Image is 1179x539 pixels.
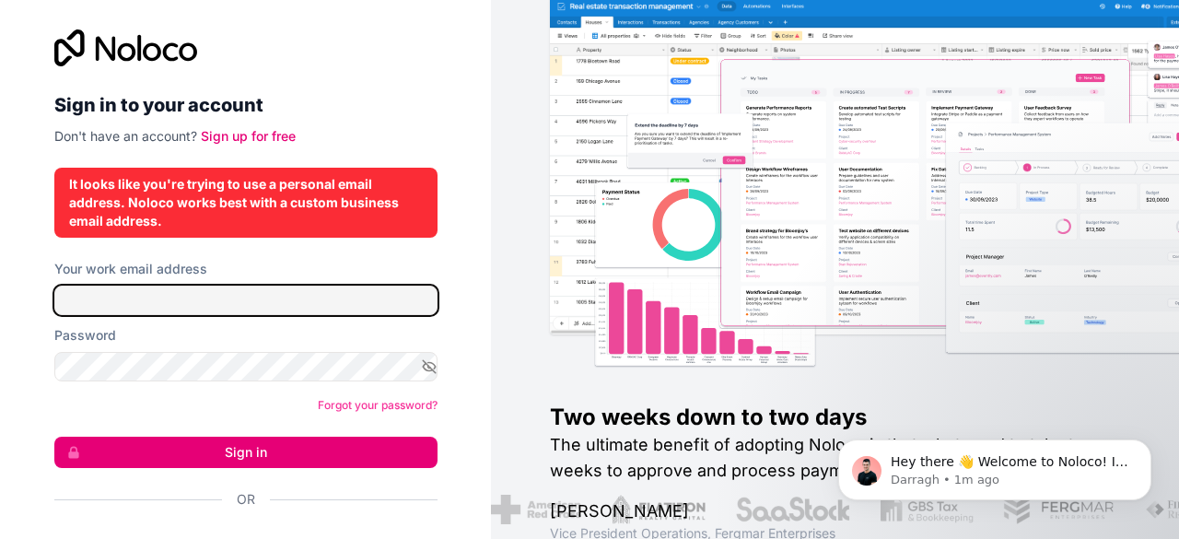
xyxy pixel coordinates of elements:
a: Sign up for free [201,128,296,144]
iframe: Intercom notifications message [811,401,1179,530]
input: Password [54,352,438,381]
h2: The ultimate benefit of adopting Noloco is that what used to take two weeks to approve and proces... [550,432,1120,484]
h1: Two weeks down to two days [550,403,1120,432]
div: It looks like you're trying to use a personal email address. Noloco works best with a custom busi... [69,175,423,230]
h1: [PERSON_NAME] [550,498,1120,524]
label: Your work email address [54,260,207,278]
img: /assets/american-red-cross-BAupjrZR.png [486,495,576,524]
input: Email address [54,286,438,315]
label: Password [54,326,116,345]
a: Forgot your password? [318,398,438,412]
h2: Sign in to your account [54,88,438,122]
span: Or [237,490,255,509]
button: Sign in [54,437,438,468]
span: Don't have an account? [54,128,197,144]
